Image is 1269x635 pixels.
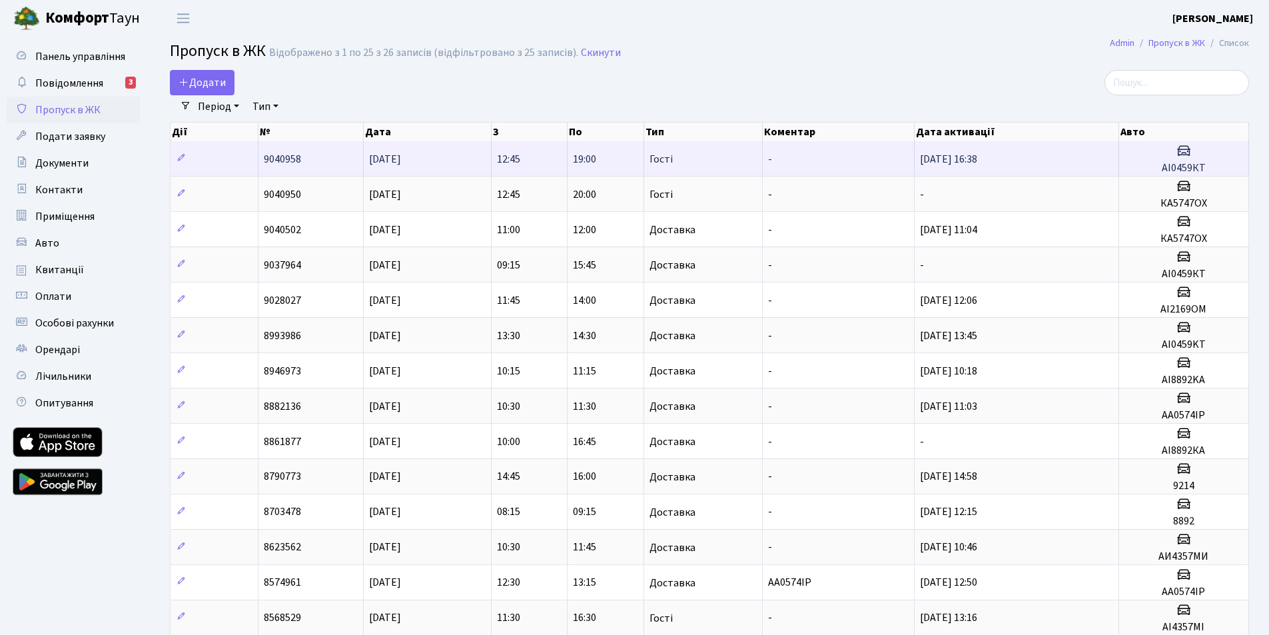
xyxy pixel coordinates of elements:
[7,177,140,203] a: Контакти
[247,95,284,118] a: Тип
[649,613,673,624] span: Гості
[497,258,520,273] span: 09:15
[35,316,114,330] span: Особові рахунки
[768,293,772,308] span: -
[369,223,401,237] span: [DATE]
[920,399,977,414] span: [DATE] 11:03
[497,399,520,414] span: 10:30
[649,330,695,341] span: Доставка
[573,293,596,308] span: 14:00
[1124,338,1243,351] h5: AI0459KT
[171,123,258,141] th: Дії
[264,293,301,308] span: 9028027
[768,540,772,555] span: -
[369,470,401,484] span: [DATE]
[649,154,673,165] span: Гості
[492,123,568,141] th: З
[264,611,301,626] span: 8568529
[179,75,226,90] span: Додати
[573,223,596,237] span: 12:00
[35,156,89,171] span: Документи
[264,364,301,378] span: 8946973
[264,258,301,273] span: 9037964
[1124,586,1243,598] h5: АА0574ІР
[264,187,301,202] span: 9040950
[35,236,59,251] span: Авто
[369,611,401,626] span: [DATE]
[1124,515,1243,528] h5: 8892
[1124,550,1243,563] h5: АИ4357МИ
[35,263,84,277] span: Квитанції
[573,187,596,202] span: 20:00
[768,505,772,520] span: -
[649,366,695,376] span: Доставка
[768,576,811,590] span: АА0574ІР
[1124,268,1243,281] h5: АІ0459КТ
[7,310,140,336] a: Особові рахунки
[1124,480,1243,492] h5: 9214
[920,293,977,308] span: [DATE] 12:06
[920,540,977,555] span: [DATE] 10:46
[649,507,695,518] span: Доставка
[768,470,772,484] span: -
[167,7,200,29] button: Переключити навігацію
[35,129,105,144] span: Подати заявку
[1172,11,1253,27] a: [PERSON_NAME]
[7,150,140,177] a: Документи
[264,434,301,449] span: 8861877
[264,470,301,484] span: 8790773
[573,364,596,378] span: 11:15
[649,401,695,412] span: Доставка
[35,183,83,197] span: Контакти
[35,396,93,410] span: Опитування
[768,434,772,449] span: -
[35,76,103,91] span: Повідомлення
[497,540,520,555] span: 10:30
[364,123,492,141] th: Дата
[1124,409,1243,422] h5: АА0574ІР
[497,152,520,167] span: 12:45
[497,364,520,378] span: 10:15
[369,505,401,520] span: [DATE]
[1124,303,1243,316] h5: AI2169OM
[649,542,695,553] span: Доставка
[269,47,578,59] div: Відображено з 1 по 25 з 26 записів (відфільтровано з 25 записів).
[497,223,520,237] span: 11:00
[497,293,520,308] span: 11:45
[920,328,977,343] span: [DATE] 13:45
[497,505,520,520] span: 08:15
[7,283,140,310] a: Оплати
[497,611,520,626] span: 11:30
[573,611,596,626] span: 16:30
[920,470,977,484] span: [DATE] 14:58
[7,336,140,363] a: Орендарі
[573,576,596,590] span: 13:15
[264,540,301,555] span: 8623562
[649,436,695,447] span: Доставка
[35,342,80,357] span: Орендарі
[1172,11,1253,26] b: [PERSON_NAME]
[649,225,695,235] span: Доставка
[45,7,140,30] span: Таун
[573,470,596,484] span: 16:00
[13,5,40,32] img: logo.png
[568,123,643,141] th: По
[920,152,977,167] span: [DATE] 16:38
[7,97,140,123] a: Пропуск в ЖК
[369,576,401,590] span: [DATE]
[264,505,301,520] span: 8703478
[369,328,401,343] span: [DATE]
[7,257,140,283] a: Квитанції
[369,399,401,414] span: [DATE]
[497,434,520,449] span: 10:00
[264,152,301,167] span: 9040958
[1119,123,1250,141] th: Авто
[768,399,772,414] span: -
[920,187,924,202] span: -
[768,364,772,378] span: -
[7,390,140,416] a: Опитування
[1124,374,1243,386] h5: AI8892KA
[7,203,140,230] a: Приміщення
[497,576,520,590] span: 12:30
[7,363,140,390] a: Лічильники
